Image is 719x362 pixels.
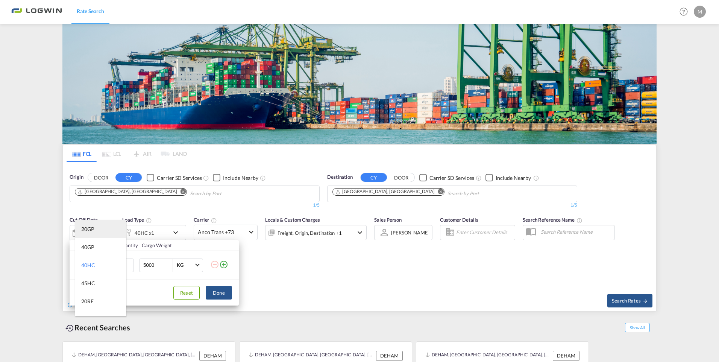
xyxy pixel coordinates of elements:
[81,298,94,305] div: 20RE
[81,225,94,233] div: 20GP
[81,262,95,269] div: 40HC
[81,243,94,251] div: 40GP
[81,316,94,323] div: 40RE
[81,280,95,287] div: 45HC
